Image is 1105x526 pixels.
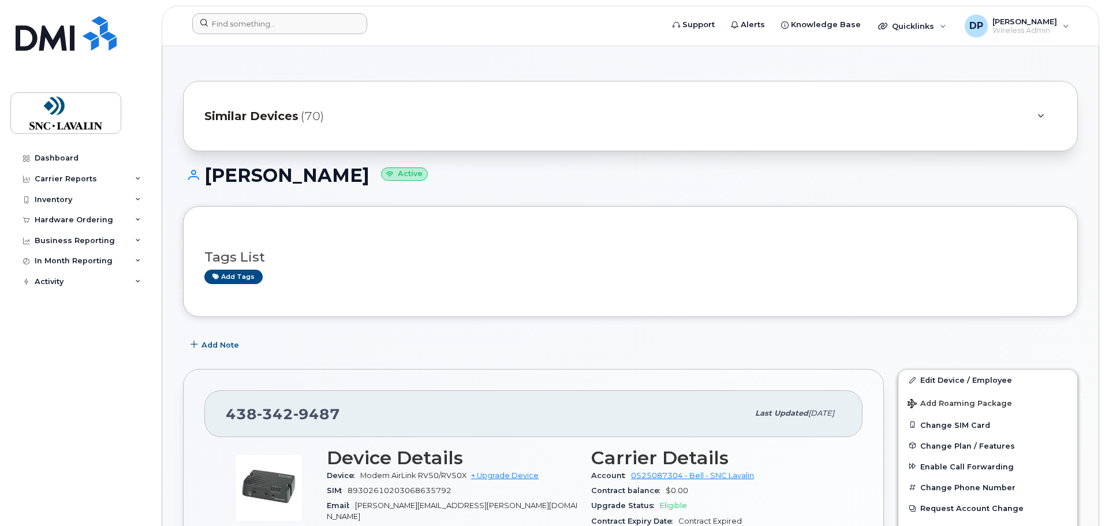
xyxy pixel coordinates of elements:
span: Add Roaming Package [908,399,1012,410]
button: Change Plan / Features [898,435,1077,456]
img: image20231002-3703462-15ect47.jpeg [234,453,304,523]
span: Last updated [755,409,808,417]
button: Add Roaming Package [898,391,1077,415]
span: 342 [257,405,293,423]
button: Change SIM Card [898,415,1077,435]
span: [PERSON_NAME][EMAIL_ADDRESS][PERSON_NAME][DOMAIN_NAME] [327,501,577,520]
span: Contract Expired [678,517,742,525]
span: Eligible [660,501,687,510]
span: Modem AirLink RV50/RV50X [360,471,466,480]
span: (70) [301,108,324,125]
h1: [PERSON_NAME] [183,165,1078,185]
small: Active [381,167,428,181]
span: [DATE] [808,409,834,417]
a: 0525087304 - Bell - SNC Lavalin [631,471,754,480]
button: Add Note [183,334,249,355]
a: + Upgrade Device [471,471,539,480]
span: Device [327,471,360,480]
span: Enable Call Forwarding [920,462,1014,471]
span: Account [591,471,631,480]
span: 89302610203068635792 [348,486,451,495]
button: Request Account Change [898,498,1077,518]
span: Email [327,501,355,510]
span: SIM [327,486,348,495]
h3: Device Details [327,447,577,468]
span: Contract Expiry Date [591,517,678,525]
h3: Tags List [204,250,1057,264]
h3: Carrier Details [591,447,842,468]
span: Add Note [201,340,239,350]
span: 9487 [293,405,340,423]
span: Change Plan / Features [920,441,1015,450]
span: $0.00 [666,486,688,495]
span: 438 [226,405,340,423]
span: Contract balance [591,486,666,495]
button: Change Phone Number [898,477,1077,498]
span: Upgrade Status [591,501,660,510]
a: Add tags [204,270,263,284]
a: Edit Device / Employee [898,370,1077,390]
span: Similar Devices [204,108,298,125]
button: Enable Call Forwarding [898,456,1077,477]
